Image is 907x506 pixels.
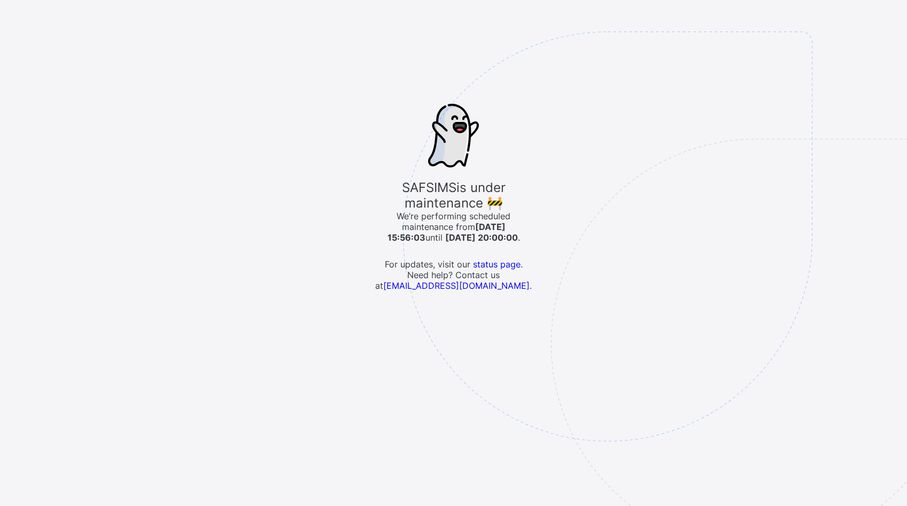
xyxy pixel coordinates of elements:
[387,221,506,243] b: [DATE] 15:56:03
[383,280,530,291] a: [EMAIL_ADDRESS][DOMAIN_NAME]
[374,180,534,211] span: SAFSIMS is under maintenance 🚧
[374,211,534,243] span: We’re performing scheduled maintenance from until .
[374,259,534,270] span: For updates, visit our .
[374,270,534,291] span: Need help? Contact us at .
